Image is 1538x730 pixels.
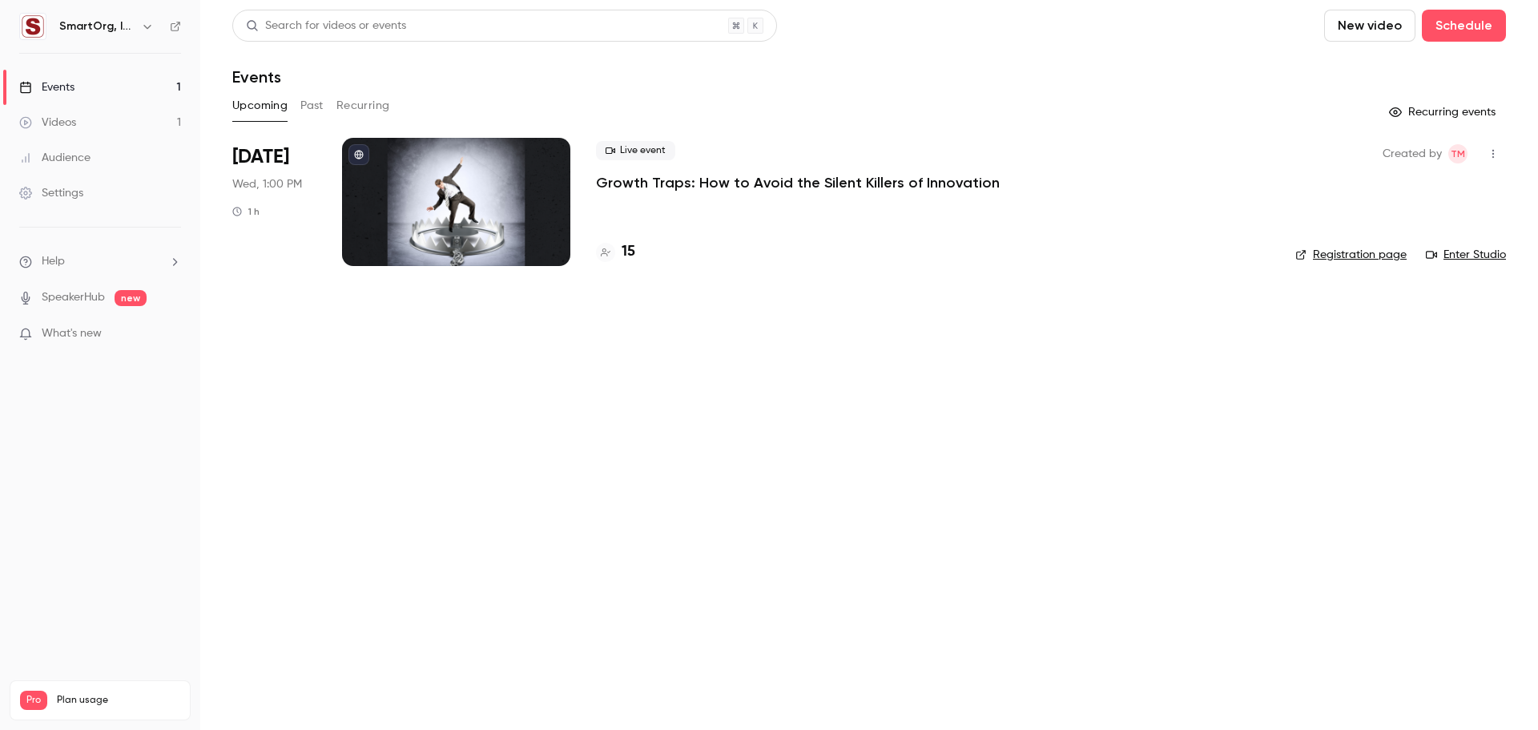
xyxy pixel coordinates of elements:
button: New video [1324,10,1415,42]
a: Growth Traps: How to Avoid the Silent Killers of Innovation [596,173,1000,192]
iframe: Noticeable Trigger [162,327,181,341]
div: Events [19,79,74,95]
img: SmartOrg, Inc. [20,14,46,39]
div: Search for videos or events [246,18,406,34]
button: Recurring [336,93,390,119]
span: Taylor Mason [1448,144,1468,163]
div: Videos [19,115,76,131]
span: What's new [42,325,102,342]
a: SpeakerHub [42,289,105,306]
span: Live event [596,141,675,160]
h1: Events [232,67,281,87]
button: Schedule [1422,10,1506,42]
div: Settings [19,185,83,201]
span: Created by [1383,144,1442,163]
span: Wed, 1:00 PM [232,176,302,192]
span: Help [42,253,65,270]
span: Plan usage [57,694,180,707]
div: Aug 20 Wed, 9:00 AM (America/Los Angeles) [232,138,316,266]
span: [DATE] [232,144,289,170]
h4: 15 [622,241,635,263]
li: help-dropdown-opener [19,253,181,270]
button: Upcoming [232,93,288,119]
span: new [115,290,147,306]
button: Recurring events [1382,99,1506,125]
a: Registration page [1295,247,1407,263]
a: Enter Studio [1426,247,1506,263]
a: 15 [596,241,635,263]
div: 1 h [232,205,260,218]
h6: SmartOrg, Inc. [59,18,135,34]
div: Audience [19,150,91,166]
span: Pro [20,691,47,710]
span: TM [1451,144,1465,163]
button: Past [300,93,324,119]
